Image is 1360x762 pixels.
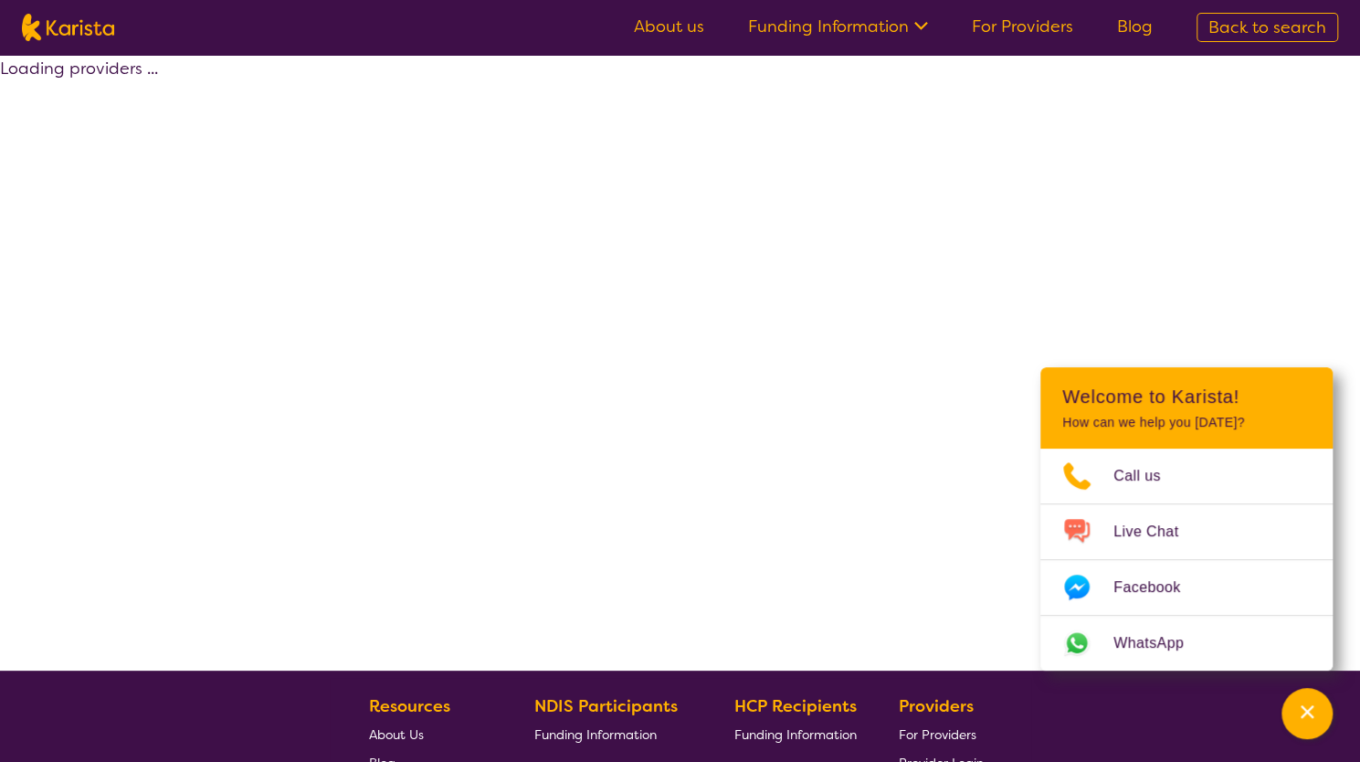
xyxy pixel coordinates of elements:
[733,726,856,743] span: Funding Information
[1113,574,1202,601] span: Facebook
[1062,386,1311,407] h2: Welcome to Karista!
[369,726,424,743] span: About Us
[1197,13,1338,42] a: Back to search
[534,695,678,717] b: NDIS Participants
[899,726,976,743] span: For Providers
[1281,688,1333,739] button: Channel Menu
[1040,616,1333,671] a: Web link opens in a new tab.
[22,14,114,41] img: Karista logo
[1040,449,1333,671] ul: Choose channel
[1113,462,1183,490] span: Call us
[733,695,856,717] b: HCP Recipients
[1040,367,1333,671] div: Channel Menu
[733,720,856,748] a: Funding Information
[748,16,928,37] a: Funding Information
[899,695,974,717] b: Providers
[534,726,657,743] span: Funding Information
[1117,16,1153,37] a: Blog
[369,695,450,717] b: Resources
[369,720,491,748] a: About Us
[634,16,704,37] a: About us
[534,720,691,748] a: Funding Information
[1113,518,1200,545] span: Live Chat
[1208,16,1326,38] span: Back to search
[1062,415,1311,430] p: How can we help you [DATE]?
[972,16,1073,37] a: For Providers
[899,720,984,748] a: For Providers
[1113,630,1206,657] span: WhatsApp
